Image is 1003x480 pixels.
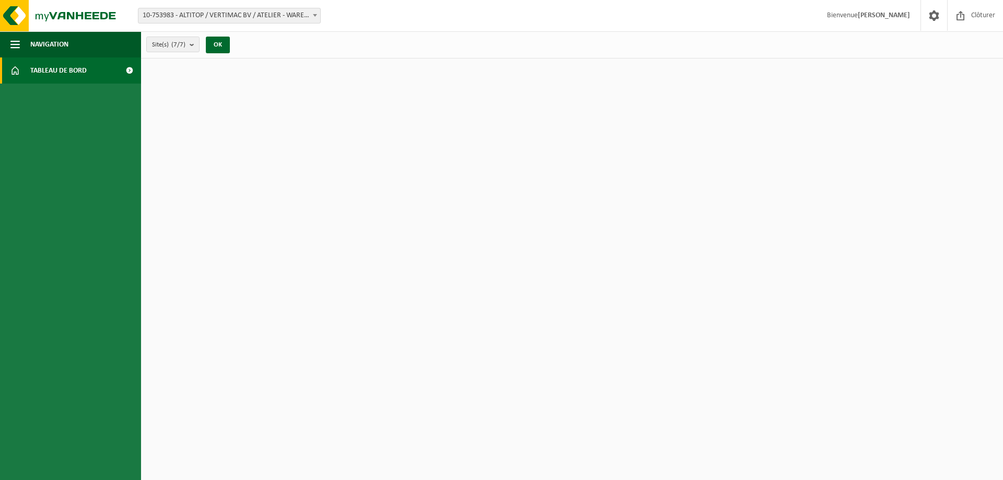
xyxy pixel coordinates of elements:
span: Navigation [30,31,68,57]
span: 10-753983 - ALTITOP / VERTIMAC BV / ATELIER - WAREGEM [138,8,321,24]
button: Site(s)(7/7) [146,37,200,52]
button: OK [206,37,230,53]
span: 10-753983 - ALTITOP / VERTIMAC BV / ATELIER - WAREGEM [138,8,320,23]
span: Site(s) [152,37,185,53]
count: (7/7) [171,41,185,48]
strong: [PERSON_NAME] [858,11,910,19]
span: Tableau de bord [30,57,87,84]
